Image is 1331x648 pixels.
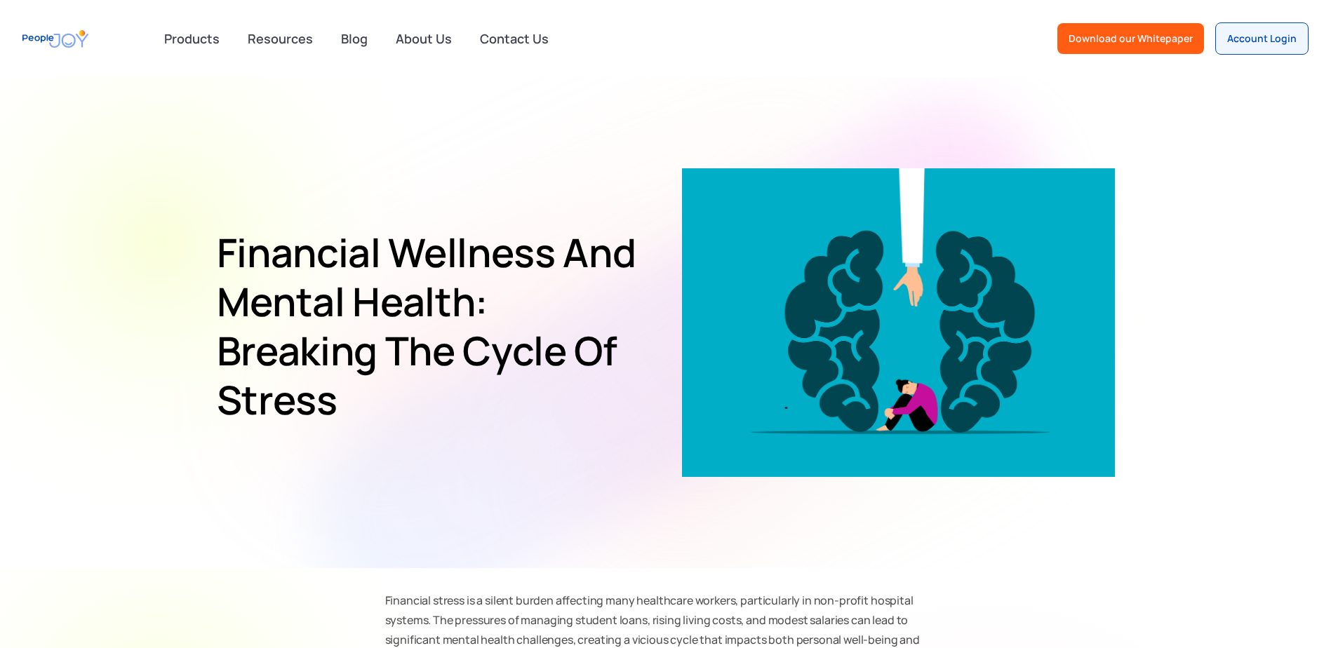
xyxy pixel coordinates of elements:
a: Download our Whitepaper [1057,23,1204,54]
a: Resources [239,23,321,54]
div: Account Login [1227,32,1297,46]
div: Download our Whitepaper [1069,32,1193,46]
a: About Us [387,23,460,54]
a: Blog [333,23,376,54]
h1: Financial Wellness and Mental Health: Breaking the Cycle of Stress [217,228,640,424]
div: Products [156,25,228,53]
a: home [22,23,88,55]
a: Contact Us [471,23,557,54]
a: Account Login [1215,22,1309,55]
